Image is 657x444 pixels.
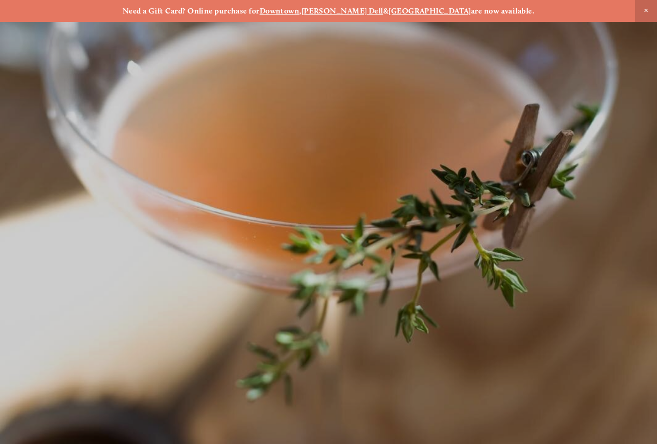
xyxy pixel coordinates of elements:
[123,6,260,16] strong: Need a Gift Card? Online purchase for
[299,6,301,16] strong: ,
[383,6,388,16] strong: &
[302,6,383,16] a: [PERSON_NAME] Dell
[388,6,471,16] a: [GEOGRAPHIC_DATA]
[260,6,300,16] a: Downtown
[471,6,534,16] strong: are now available.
